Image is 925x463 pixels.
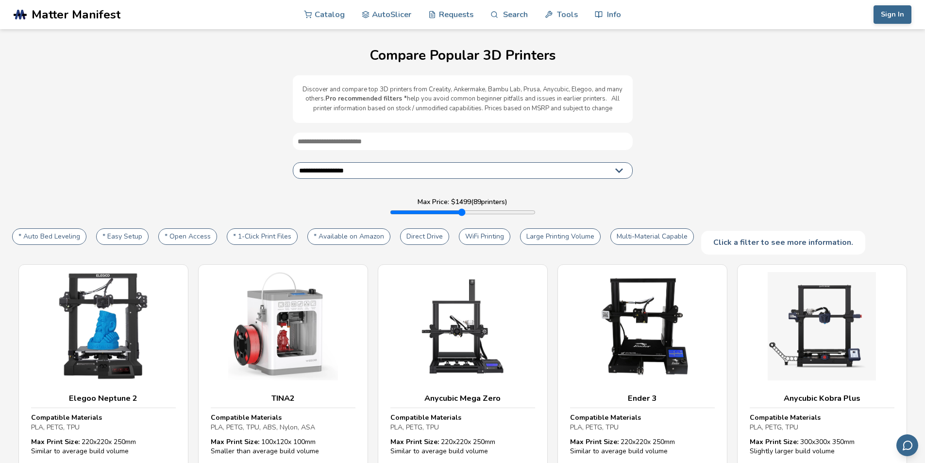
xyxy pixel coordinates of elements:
[701,231,865,254] div: Click a filter to see more information.
[211,437,259,446] strong: Max Print Size:
[610,228,694,245] button: Multi-Material Capable
[31,437,176,456] div: 220 x 220 x 250 mm Similar to average build volume
[303,85,623,114] p: Discover and compare top 3D printers from Creality, Ankermake, Bambu Lab, Prusa, Anycubic, Elegoo...
[31,413,102,422] strong: Compatible Materials
[227,228,298,245] button: * 1-Click Print Files
[211,423,315,432] span: PLA, PETG, TPU, ABS, Nylon, ASA
[570,394,715,403] h3: Ender 3
[418,198,507,206] label: Max Price: $ 1499 ( 89 printers)
[400,228,449,245] button: Direct Drive
[896,434,918,456] button: Send feedback via email
[570,423,619,432] span: PLA, PETG, TPU
[874,5,911,24] button: Sign In
[570,437,619,446] strong: Max Print Size:
[211,437,355,456] div: 100 x 120 x 100 mm Smaller than average build volume
[211,394,355,403] h3: TINA2
[390,437,535,456] div: 220 x 220 x 250 mm Similar to average build volume
[158,228,217,245] button: * Open Access
[750,437,798,446] strong: Max Print Size:
[750,413,821,422] strong: Compatible Materials
[390,423,439,432] span: PLA, PETG, TPU
[10,48,915,63] h1: Compare Popular 3D Printers
[12,228,86,245] button: * Auto Bed Leveling
[750,394,894,403] h3: Anycubic Kobra Plus
[32,8,120,21] span: Matter Manifest
[325,94,407,103] b: Pro recommended filters *
[390,437,439,446] strong: Max Print Size:
[520,228,601,245] button: Large Printing Volume
[211,413,282,422] strong: Compatible Materials
[307,228,390,245] button: * Available on Amazon
[459,228,510,245] button: WiFi Printing
[390,413,461,422] strong: Compatible Materials
[96,228,149,245] button: * Easy Setup
[750,437,894,456] div: 300 x 300 x 350 mm Slightly larger build volume
[390,394,535,403] h3: Anycubic Mega Zero
[750,423,798,432] span: PLA, PETG, TPU
[31,437,80,446] strong: Max Print Size:
[570,413,641,422] strong: Compatible Materials
[31,394,176,403] h3: Elegoo Neptune 2
[570,437,715,456] div: 220 x 220 x 250 mm Similar to average build volume
[31,423,80,432] span: PLA, PETG, TPU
